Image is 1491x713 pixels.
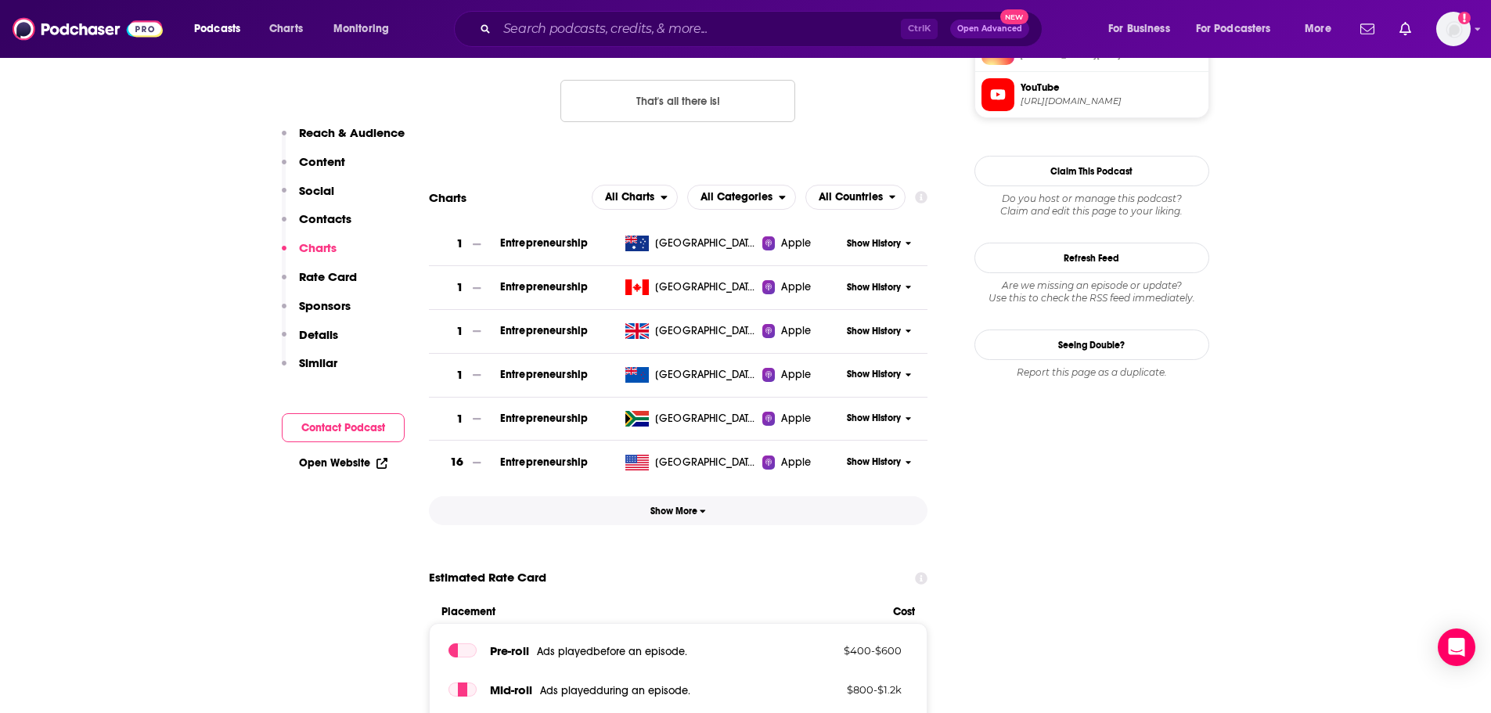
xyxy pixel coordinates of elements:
a: Show notifications dropdown [1393,16,1417,42]
a: 1 [429,398,500,441]
svg: Add a profile image [1458,12,1471,24]
a: Show notifications dropdown [1354,16,1381,42]
h2: Platforms [592,185,678,210]
span: Apple [781,367,811,383]
a: [GEOGRAPHIC_DATA] [619,323,762,339]
span: Canada [655,279,757,295]
h3: 1 [456,410,463,428]
span: Ads played before an episode . [537,645,687,658]
p: $ 400 - $ 600 [800,644,902,657]
a: Apple [762,411,841,427]
button: Show profile menu [1436,12,1471,46]
p: Reach & Audience [299,125,405,140]
input: Search podcasts, credits, & more... [497,16,901,41]
button: open menu [322,16,409,41]
span: Ctrl K [901,19,938,39]
a: Seeing Double? [974,329,1209,360]
a: Entrepreneurship [500,236,588,250]
span: Apple [781,455,811,470]
p: Charts [299,240,337,255]
button: open menu [1294,16,1351,41]
span: Pre -roll [490,643,529,658]
button: open menu [805,185,906,210]
a: [GEOGRAPHIC_DATA] [619,236,762,251]
a: Charts [259,16,312,41]
a: 1 [429,310,500,353]
a: 1 [429,266,500,309]
a: 1 [429,354,500,397]
button: Content [282,154,345,183]
h2: Charts [429,190,466,205]
p: Content [299,154,345,169]
div: Report this page as a duplicate. [974,366,1209,379]
div: Claim and edit this page to your liking. [974,193,1209,218]
span: Show History [847,456,901,469]
span: For Podcasters [1196,18,1271,40]
button: Show History [841,368,917,381]
button: Nothing here. [560,80,795,122]
div: Are we missing an episode or update? Use this to check the RSS feed immediately. [974,279,1209,304]
span: YouTube [1021,81,1202,95]
span: Open Advanced [957,25,1022,33]
a: Apple [762,323,841,339]
span: Mid -roll [490,682,532,697]
span: Charts [269,18,303,40]
span: New Zealand [655,367,757,383]
h3: 16 [450,453,463,471]
span: Show More [650,506,706,517]
img: User Profile [1436,12,1471,46]
p: Contacts [299,211,351,226]
a: [GEOGRAPHIC_DATA] [619,279,762,295]
h2: Countries [805,185,906,210]
span: Estimated Rate Card [429,563,546,592]
a: Entrepreneurship [500,280,588,293]
h2: Categories [687,185,796,210]
span: Apple [781,411,811,427]
span: Show History [847,237,901,250]
p: Sponsors [299,298,351,313]
button: Claim This Podcast [974,156,1209,186]
span: South Africa [655,411,757,427]
span: Ads played during an episode . [540,684,690,697]
span: All Charts [605,192,654,203]
button: Charts [282,240,337,269]
button: Social [282,183,334,212]
h3: 1 [456,279,463,297]
a: 1 [429,222,500,265]
span: Apple [781,236,811,251]
span: Cost [893,605,915,618]
button: Refresh Feed [974,243,1209,273]
button: Contact Podcast [282,413,405,442]
span: Entrepreneurship [500,368,588,381]
p: $ 800 - $ 1.2k [800,683,902,696]
button: Contacts [282,211,351,240]
span: All Countries [819,192,883,203]
a: Entrepreneurship [500,324,588,337]
button: Rate Card [282,269,357,298]
span: United States [655,455,757,470]
h3: 1 [456,366,463,384]
h3: 1 [456,235,463,253]
button: Reach & Audience [282,125,405,154]
p: Details [299,327,338,342]
button: Sponsors [282,298,351,327]
span: Podcasts [194,18,240,40]
a: [GEOGRAPHIC_DATA] [619,411,762,427]
a: [GEOGRAPHIC_DATA] [619,367,762,383]
span: Show History [847,325,901,338]
a: 16 [429,441,500,484]
button: Details [282,327,338,356]
a: Entrepreneurship [500,456,588,469]
img: Podchaser - Follow, Share and Rate Podcasts [13,14,163,44]
span: Show History [847,368,901,381]
button: Show History [841,237,917,250]
p: Rate Card [299,269,357,284]
h3: 1 [456,322,463,340]
span: Do you host or manage this podcast? [974,193,1209,205]
button: Show History [841,412,917,425]
span: Entrepreneurship [500,412,588,425]
p: Social [299,183,334,198]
